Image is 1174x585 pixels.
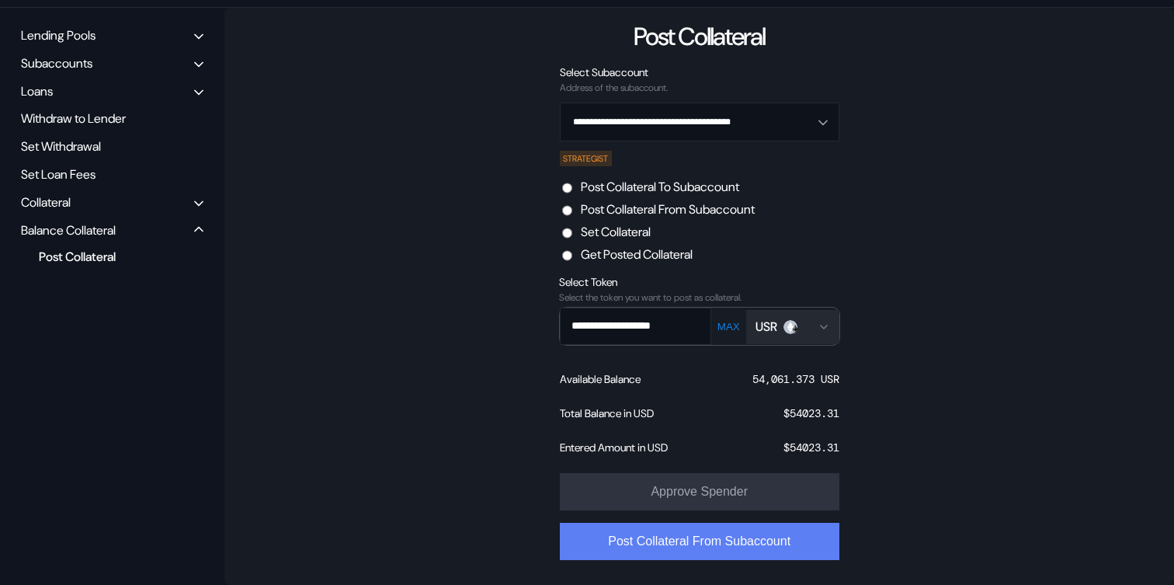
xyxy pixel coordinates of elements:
div: $ 54023.31 [783,406,839,420]
div: Address of the subaccount. [560,82,839,93]
div: $ 54023.31 [783,440,839,454]
div: STRATEGIST [560,151,613,166]
img: svg+xml,%3c [790,325,800,334]
div: Balance Collateral [21,222,116,239]
div: Set Loan Fees [16,162,209,186]
label: Post Collateral From Subaccount [581,201,755,218]
img: empty-token.png [783,320,797,334]
div: Select the token you want to post as collateral. [559,292,840,303]
div: USR [755,319,777,335]
div: Subaccounts [21,55,92,71]
div: Lending Pools [21,27,96,44]
div: Withdraw to Lender [16,106,209,131]
div: Post Collateral [634,20,765,53]
div: Collateral [21,194,71,211]
label: Set Collateral [581,224,651,240]
div: 54,061.373 USR [752,372,839,386]
div: Available Balance [560,372,641,386]
div: Post Collateral [31,246,182,267]
button: MAX [713,320,745,333]
label: Post Collateral To Subaccount [581,179,739,195]
label: Get Posted Collateral [581,246,693,263]
div: Total Balance in USD [560,406,654,420]
div: Set Withdrawal [16,134,209,158]
button: Approve Spender [560,473,839,510]
button: Open menu for selecting token for payment [746,310,839,344]
div: Entered Amount in USD [560,440,668,454]
div: Loans [21,83,53,99]
div: Select Subaccount [560,65,839,79]
button: Open menu [560,103,839,141]
button: Post Collateral From Subaccount [560,523,839,560]
div: Select Token [559,275,840,289]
